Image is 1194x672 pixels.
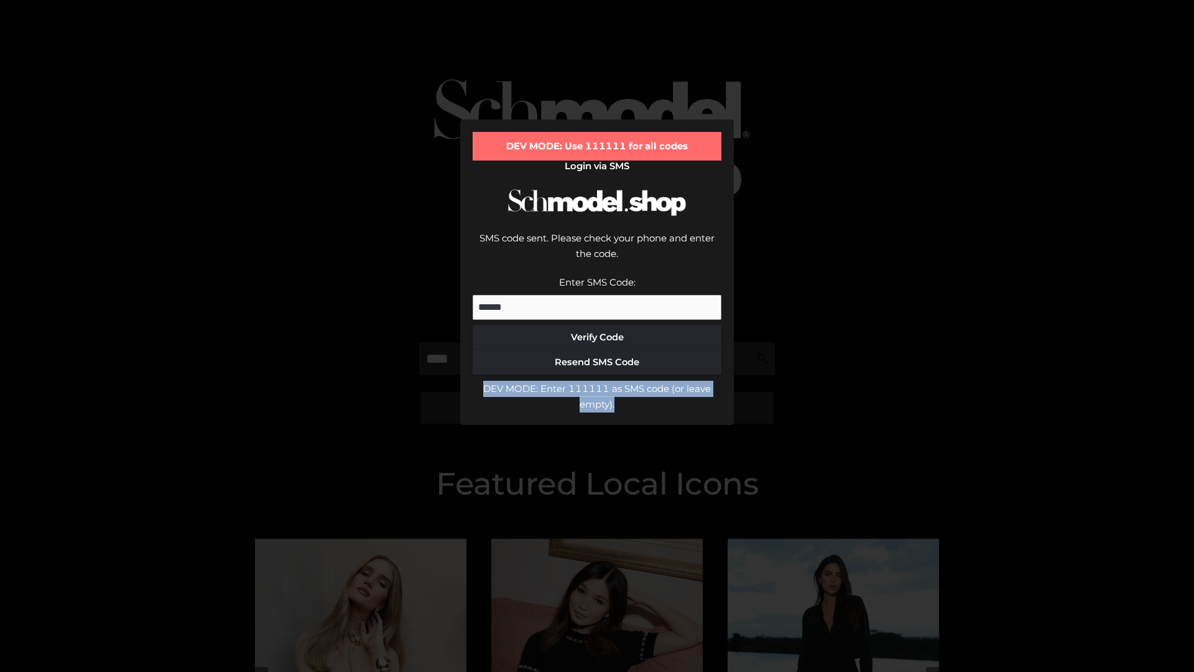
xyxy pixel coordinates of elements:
button: Verify Code [473,325,721,350]
label: Enter SMS Code: [559,276,636,288]
h2: Login via SMS [473,161,721,172]
button: Resend SMS Code [473,350,721,375]
div: DEV MODE: Enter 111111 as SMS code (or leave empty). [473,381,721,413]
img: Schmodel Logo [504,178,690,227]
div: DEV MODE: Use 111111 for all codes [473,132,721,161]
div: SMS code sent. Please check your phone and enter the code. [473,230,721,274]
